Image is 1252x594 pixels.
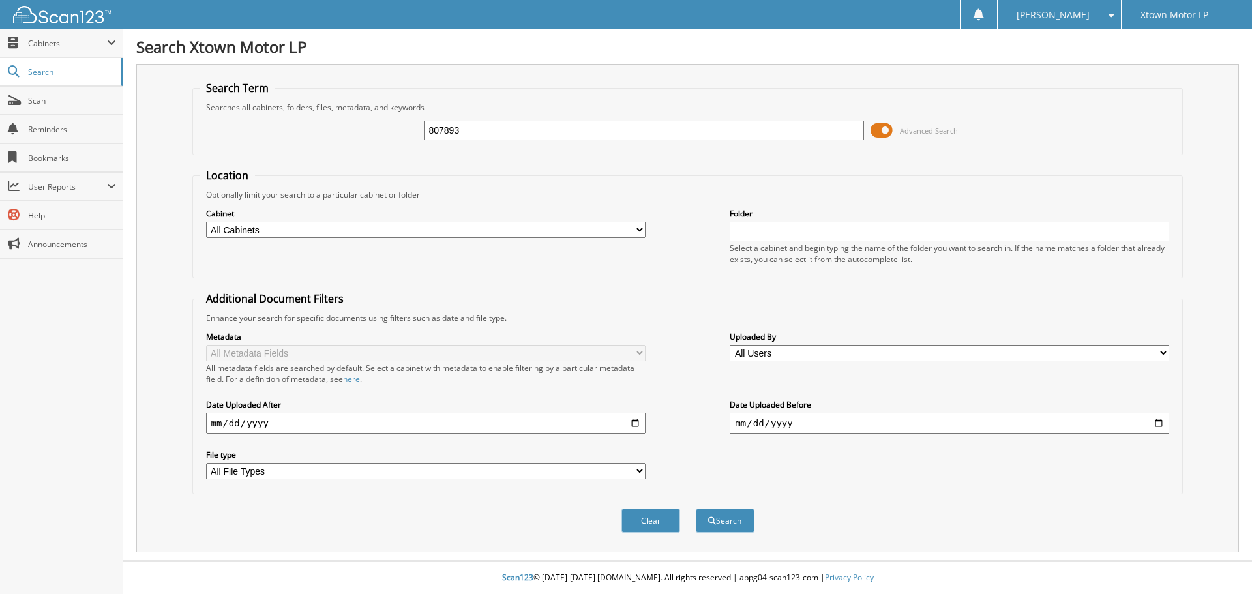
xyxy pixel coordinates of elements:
button: Search [696,509,754,533]
span: Cabinets [28,38,107,49]
label: File type [206,449,646,460]
label: Date Uploaded After [206,399,646,410]
span: Bookmarks [28,153,116,164]
span: Scan [28,95,116,106]
div: All metadata fields are searched by default. Select a cabinet with metadata to enable filtering b... [206,363,646,385]
iframe: Chat Widget [1187,531,1252,594]
input: start [206,413,646,434]
a: here [343,374,360,385]
legend: Search Term [200,81,275,95]
div: © [DATE]-[DATE] [DOMAIN_NAME]. All rights reserved | appg04-scan123-com | [123,562,1252,594]
label: Cabinet [206,208,646,219]
a: Privacy Policy [825,572,874,583]
h1: Search Xtown Motor LP [136,36,1239,57]
label: Folder [730,208,1169,219]
span: User Reports [28,181,107,192]
span: Reminders [28,124,116,135]
input: end [730,413,1169,434]
div: Enhance your search for specific documents using filters such as date and file type. [200,312,1176,323]
legend: Location [200,168,255,183]
img: scan123-logo-white.svg [13,6,111,23]
div: Select a cabinet and begin typing the name of the folder you want to search in. If the name match... [730,243,1169,265]
span: Announcements [28,239,116,250]
span: Scan123 [502,572,533,583]
span: Advanced Search [900,126,958,136]
legend: Additional Document Filters [200,291,350,306]
button: Clear [621,509,680,533]
label: Date Uploaded Before [730,399,1169,410]
span: Xtown Motor LP [1140,11,1208,19]
div: Searches all cabinets, folders, files, metadata, and keywords [200,102,1176,113]
label: Uploaded By [730,331,1169,342]
span: Help [28,210,116,221]
div: Optionally limit your search to a particular cabinet or folder [200,189,1176,200]
span: [PERSON_NAME] [1017,11,1090,19]
label: Metadata [206,331,646,342]
span: Search [28,67,114,78]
